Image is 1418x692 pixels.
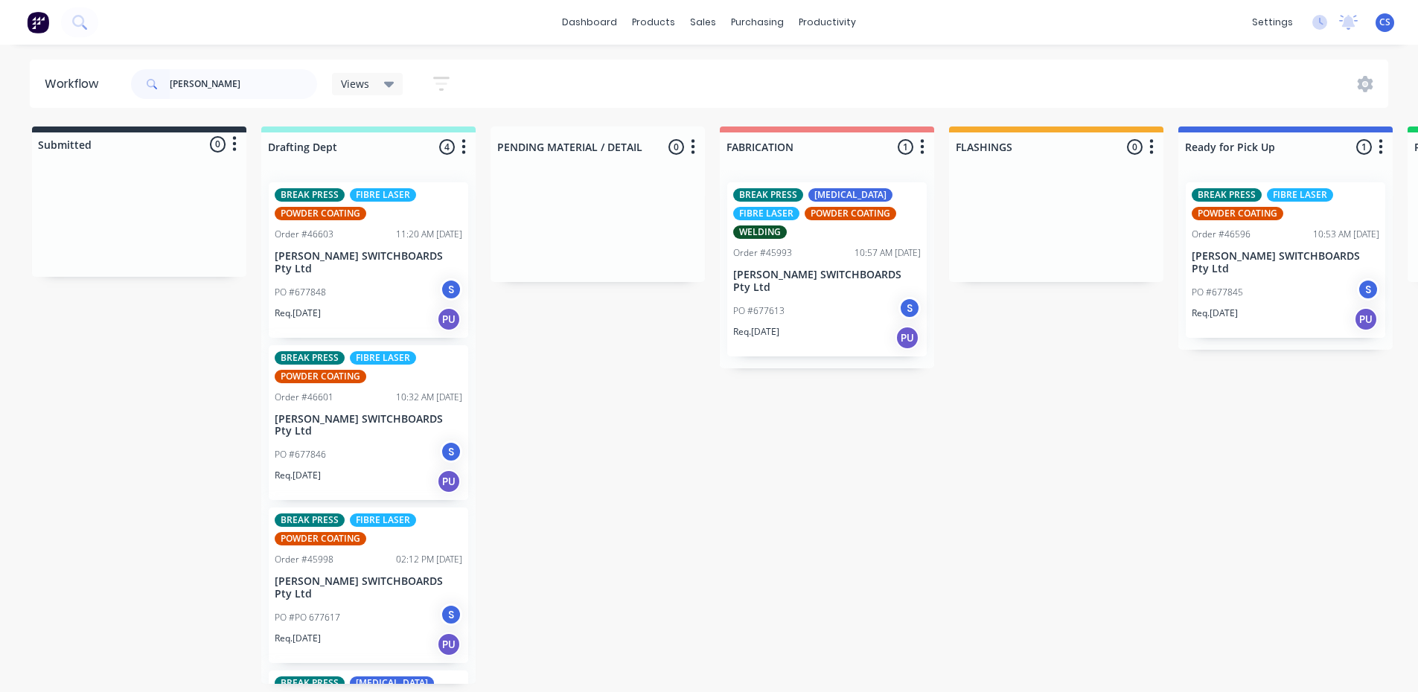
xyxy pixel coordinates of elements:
[733,188,803,202] div: BREAK PRESS
[275,391,333,404] div: Order #46601
[437,470,461,493] div: PU
[275,370,366,383] div: POWDER COATING
[733,225,787,239] div: WELDING
[1192,207,1283,220] div: POWDER COATING
[1354,307,1378,331] div: PU
[275,676,345,690] div: BREAK PRESS
[733,246,792,260] div: Order #45993
[1267,188,1333,202] div: FIBRE LASER
[170,69,317,99] input: Search for orders...
[275,286,326,299] p: PO #677848
[1192,228,1251,241] div: Order #46596
[1192,188,1262,202] div: BREAK PRESS
[440,440,462,463] div: S
[1313,228,1379,241] div: 10:53 AM [DATE]
[625,11,683,33] div: products
[733,207,799,220] div: FIBRE LASER
[727,182,927,356] div: BREAK PRESS[MEDICAL_DATA]FIBRE LASERPOWDER COATINGWELDINGOrder #4599310:57 AM [DATE][PERSON_NAME]...
[808,188,892,202] div: [MEDICAL_DATA]
[1192,286,1243,299] p: PO #677845
[350,676,434,690] div: [MEDICAL_DATA]
[683,11,724,33] div: sales
[350,188,416,202] div: FIBRE LASER
[45,75,106,93] div: Workflow
[275,532,366,545] div: POWDER COATING
[1245,11,1300,33] div: settings
[350,513,416,527] div: FIBRE LASER
[269,345,468,501] div: BREAK PRESSFIBRE LASERPOWDER COATINGOrder #4660110:32 AM [DATE][PERSON_NAME] SWITCHBOARDS Pty Ltd...
[440,603,462,626] div: S
[275,575,462,600] p: [PERSON_NAME] SWITCHBOARDS Pty Ltd
[275,448,326,461] p: PO #677846
[350,351,416,365] div: FIBRE LASER
[275,250,462,275] p: [PERSON_NAME] SWITCHBOARDS Pty Ltd
[396,228,462,241] div: 11:20 AM [DATE]
[1192,307,1238,320] p: Req. [DATE]
[898,297,921,319] div: S
[275,207,366,220] div: POWDER COATING
[275,632,321,645] p: Req. [DATE]
[396,553,462,566] div: 02:12 PM [DATE]
[341,76,369,92] span: Views
[275,307,321,320] p: Req. [DATE]
[437,632,461,656] div: PU
[275,553,333,566] div: Order #45998
[1357,278,1379,301] div: S
[27,11,49,33] img: Factory
[275,413,462,438] p: [PERSON_NAME] SWITCHBOARDS Pty Ltd
[275,611,340,624] p: PO #PO 677617
[440,278,462,301] div: S
[733,325,779,339] p: Req. [DATE]
[733,269,921,294] p: [PERSON_NAME] SWITCHBOARDS Pty Ltd
[1379,16,1390,29] span: CS
[724,11,791,33] div: purchasing
[275,469,321,482] p: Req. [DATE]
[275,228,333,241] div: Order #46603
[275,351,345,365] div: BREAK PRESS
[275,188,345,202] div: BREAK PRESS
[275,513,345,527] div: BREAK PRESS
[269,182,468,338] div: BREAK PRESSFIBRE LASERPOWDER COATINGOrder #4660311:20 AM [DATE][PERSON_NAME] SWITCHBOARDS Pty Ltd...
[269,507,468,663] div: BREAK PRESSFIBRE LASERPOWDER COATINGOrder #4599802:12 PM [DATE][PERSON_NAME] SWITCHBOARDS Pty Ltd...
[1192,250,1379,275] p: [PERSON_NAME] SWITCHBOARDS Pty Ltd
[855,246,921,260] div: 10:57 AM [DATE]
[733,304,785,318] p: PO #677613
[437,307,461,331] div: PU
[396,391,462,404] div: 10:32 AM [DATE]
[805,207,896,220] div: POWDER COATING
[1186,182,1385,338] div: BREAK PRESSFIBRE LASERPOWDER COATINGOrder #4659610:53 AM [DATE][PERSON_NAME] SWITCHBOARDS Pty Ltd...
[555,11,625,33] a: dashboard
[791,11,863,33] div: productivity
[895,326,919,350] div: PU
